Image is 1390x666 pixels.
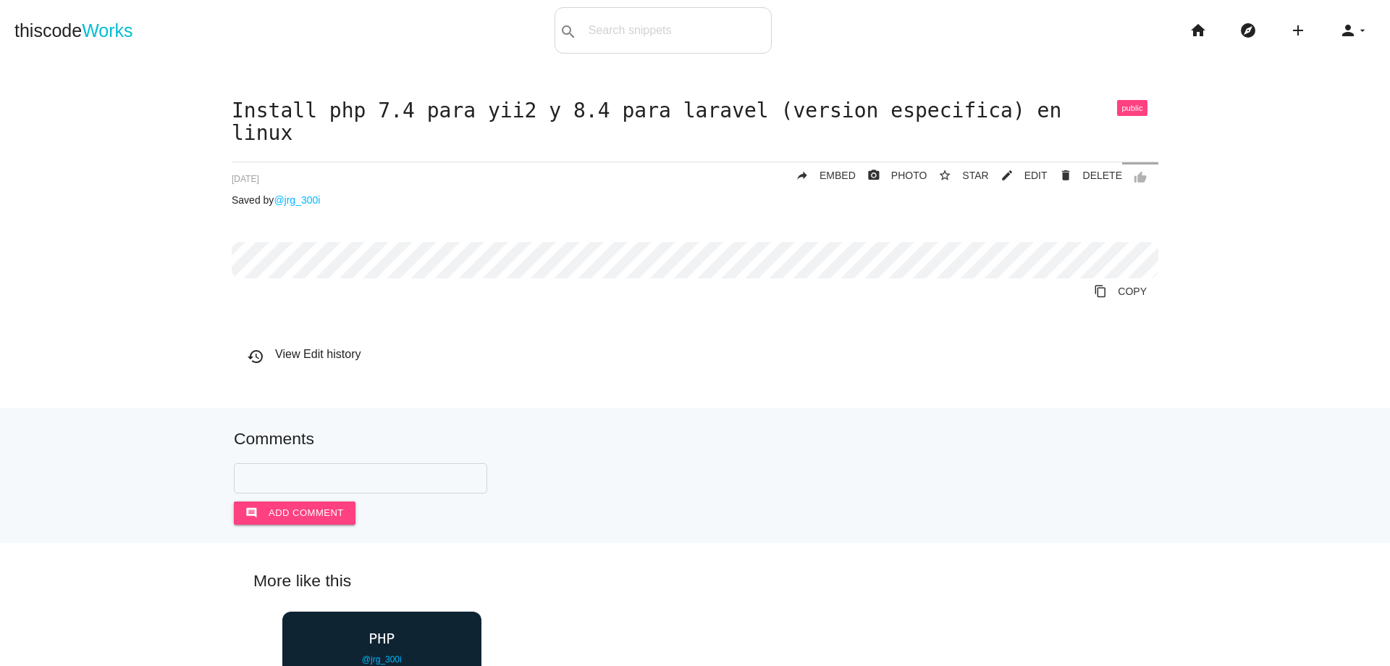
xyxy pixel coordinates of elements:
span: EMBED [820,170,856,181]
a: photo_cameraPHOTO [856,162,927,188]
a: Copy to Clipboard [1082,278,1158,304]
i: search [560,9,577,55]
i: add [1289,7,1307,54]
i: delete [1059,162,1072,188]
p: Saved by [232,194,1158,206]
i: star_border [938,162,951,188]
h1: Install php 7.4 para yii2 y 8.4 para laravel (version especifica) en linux [232,100,1158,145]
button: search [555,8,581,53]
button: star_borderSTAR [927,162,988,188]
i: photo_camera [867,162,880,188]
a: Delete Post [1048,162,1122,188]
i: reply [796,162,809,188]
span: PHOTO [891,170,927,181]
a: PHP [282,630,481,646]
i: mode_edit [1001,162,1014,188]
i: content_copy [1094,278,1107,304]
span: DELETE [1083,170,1122,181]
i: comment [245,501,258,525]
span: STAR [962,170,988,181]
input: Search snippets [581,15,771,46]
i: home [1189,7,1207,54]
a: replyEMBED [784,162,856,188]
a: @jrg_300i [274,194,320,206]
i: arrow_drop_down [1357,7,1368,54]
i: history [247,348,264,365]
a: mode_editEDIT [989,162,1048,188]
h6: View Edit history [247,348,1158,361]
a: @jrg_300i [362,654,402,665]
span: EDIT [1024,170,1048,181]
span: [DATE] [232,174,259,184]
button: commentAdd comment [234,501,355,525]
a: thiscodeWorks [14,7,133,54]
h5: Comments [234,430,1156,448]
i: person [1339,7,1357,54]
i: explore [1239,7,1257,54]
span: Works [82,20,132,41]
h5: More like this [232,572,1158,590]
